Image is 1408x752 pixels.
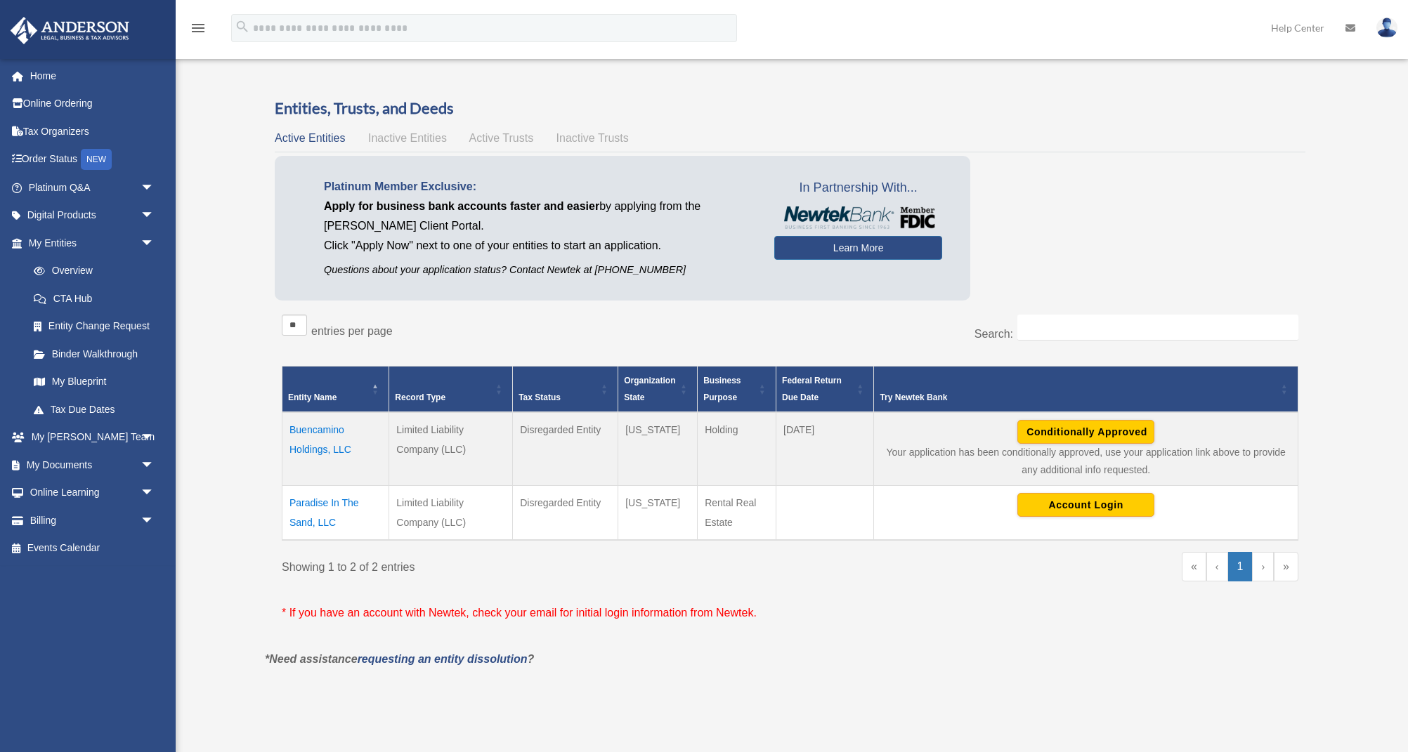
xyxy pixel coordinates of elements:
th: Try Newtek Bank : Activate to sort [874,367,1298,413]
img: User Pic [1376,18,1397,38]
a: Overview [20,257,162,285]
td: Disregarded Entity [513,412,618,486]
th: Tax Status: Activate to sort [513,367,618,413]
i: search [235,19,250,34]
td: Paradise In The Sand, LLC [282,486,389,541]
a: My Documentsarrow_drop_down [10,451,176,479]
em: *Need assistance ? [265,653,534,665]
span: Inactive Entities [368,132,447,144]
td: [US_STATE] [618,486,698,541]
a: 1 [1228,552,1253,581]
th: Federal Return Due Date: Activate to sort [776,367,874,413]
th: Record Type: Activate to sort [389,367,513,413]
span: Apply for business bank accounts faster and easier [324,200,599,212]
span: arrow_drop_down [141,479,169,508]
a: Last [1274,552,1298,581]
p: Platinum Member Exclusive: [324,177,753,197]
label: entries per page [311,325,393,337]
span: Business Purpose [703,376,741,402]
td: Disregarded Entity [513,486,618,541]
a: My [PERSON_NAME] Teamarrow_drop_down [10,423,176,451]
a: menu [190,25,207,37]
a: My Blueprint [20,368,169,396]
a: Tax Organizers [10,117,176,145]
a: Account Login [1017,499,1154,510]
button: Conditionally Approved [1017,420,1154,444]
th: Organization State: Activate to sort [618,367,698,413]
span: arrow_drop_down [141,506,169,535]
img: Anderson Advisors Platinum Portal [6,17,133,44]
td: Rental Real Estate [698,486,776,541]
span: In Partnership With... [774,177,942,199]
span: Tax Status [519,393,561,402]
span: Active Entities [275,132,345,144]
a: Binder Walkthrough [20,340,169,368]
td: Limited Liability Company (LLC) [389,412,513,486]
p: * If you have an account with Newtek, check your email for initial login information from Newtek. [282,603,1298,623]
span: Entity Name [288,393,337,402]
a: First [1182,552,1206,581]
a: Home [10,62,176,90]
span: Federal Return Due Date [782,376,842,402]
div: Try Newtek Bank [880,389,1277,406]
a: requesting an entity dissolution [358,653,528,665]
td: [DATE] [776,412,874,486]
a: Order StatusNEW [10,145,176,174]
a: Entity Change Request [20,312,169,341]
th: Business Purpose: Activate to sort [698,367,776,413]
p: Questions about your application status? Contact Newtek at [PHONE_NUMBER] [324,261,753,279]
td: Buencamino Holdings, LLC [282,412,389,486]
span: Inactive Trusts [556,132,629,144]
i: menu [190,20,207,37]
a: CTA Hub [20,284,169,312]
span: Organization State [624,376,675,402]
a: Online Learningarrow_drop_down [10,479,176,507]
h3: Entities, Trusts, and Deeds [275,98,1305,119]
a: Online Ordering [10,90,176,118]
p: Click "Apply Now" next to one of your entities to start an application. [324,236,753,256]
a: Previous [1206,552,1228,581]
a: Billingarrow_drop_down [10,506,176,534]
span: Record Type [395,393,445,402]
a: My Entitiesarrow_drop_down [10,229,169,257]
a: Digital Productsarrow_drop_down [10,202,176,230]
th: Entity Name: Activate to invert sorting [282,367,389,413]
div: NEW [81,149,112,170]
td: Holding [698,412,776,486]
p: Your application has been conditionally approved, use your application link above to provide any ... [881,444,1291,478]
td: Limited Liability Company (LLC) [389,486,513,541]
a: Tax Due Dates [20,395,169,423]
p: by applying from the [PERSON_NAME] Client Portal. [324,197,753,236]
a: Events Calendar [10,534,176,562]
div: Showing 1 to 2 of 2 entries [282,552,780,577]
span: arrow_drop_down [141,451,169,480]
span: arrow_drop_down [141,173,169,202]
a: Learn More [774,236,942,260]
a: Platinum Q&Aarrow_drop_down [10,173,176,202]
label: Search: [974,328,1013,340]
button: Account Login [1017,493,1154,517]
img: NewtekBankLogoSM.png [781,206,935,229]
span: arrow_drop_down [141,229,169,258]
a: Next [1252,552,1274,581]
span: arrow_drop_down [141,423,169,452]
span: Active Trusts [469,132,534,144]
td: [US_STATE] [618,412,698,486]
span: arrow_drop_down [141,202,169,230]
